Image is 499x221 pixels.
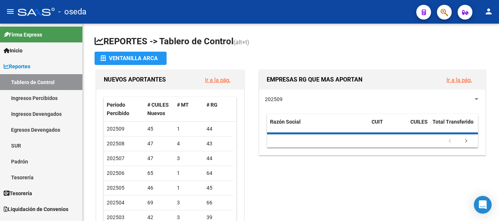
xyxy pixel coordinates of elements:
[177,198,201,207] div: 3
[369,114,407,138] datatable-header-cell: CUIT
[372,119,383,125] span: CUIT
[206,102,218,108] span: # RG
[147,184,171,192] div: 46
[144,97,174,121] datatable-header-cell: # CUILES Nuevos
[199,73,236,87] button: Ir a la pág.
[410,119,428,125] span: CUILES
[443,137,457,145] a: go to previous page
[174,97,204,121] datatable-header-cell: # MT
[441,73,478,87] button: Ir a la pág.
[147,169,171,177] div: 65
[107,185,124,191] span: 202505
[459,137,473,145] a: go to next page
[58,4,86,20] span: - oseda
[147,198,171,207] div: 69
[267,114,369,138] datatable-header-cell: Razón Social
[265,96,283,102] span: 202509
[177,184,201,192] div: 1
[4,31,42,39] span: Firma Express
[147,102,169,116] span: # CUILES Nuevos
[104,97,144,121] datatable-header-cell: Período Percibido
[107,170,124,176] span: 202506
[206,198,230,207] div: 66
[107,141,124,146] span: 202508
[204,97,233,121] datatable-header-cell: # RG
[407,114,430,138] datatable-header-cell: CUILES
[206,125,230,133] div: 44
[205,77,230,83] a: Ir a la pág.
[206,139,230,148] div: 43
[206,154,230,163] div: 44
[107,102,129,116] span: Período Percibido
[430,114,481,138] datatable-header-cell: Total Transferido
[447,77,472,83] a: Ir a la pág.
[100,52,161,65] div: Ventanilla ARCA
[107,155,124,161] span: 202507
[474,196,492,214] div: Open Intercom Messenger
[4,205,68,213] span: Liquidación de Convenios
[147,139,171,148] div: 47
[107,200,124,206] span: 202504
[4,46,23,55] span: Inicio
[206,184,230,192] div: 45
[6,7,15,16] mat-icon: menu
[4,62,30,70] span: Reportes
[4,189,32,197] span: Tesorería
[95,35,487,48] h1: REPORTES -> Tablero de Control
[233,39,249,46] span: (alt+t)
[177,169,201,177] div: 1
[177,139,201,148] div: 4
[147,154,171,163] div: 47
[177,154,201,163] div: 3
[104,76,166,83] span: NUEVOS APORTANTES
[433,119,474,125] span: Total Transferido
[147,125,171,133] div: 45
[267,76,362,83] span: EMPRESAS RG QUE MAS APORTAN
[177,102,189,108] span: # MT
[206,169,230,177] div: 64
[107,214,124,220] span: 202503
[95,52,167,65] button: Ventanilla ARCA
[177,125,201,133] div: 1
[484,7,493,16] mat-icon: person
[107,126,124,132] span: 202509
[270,119,301,125] span: Razón Social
